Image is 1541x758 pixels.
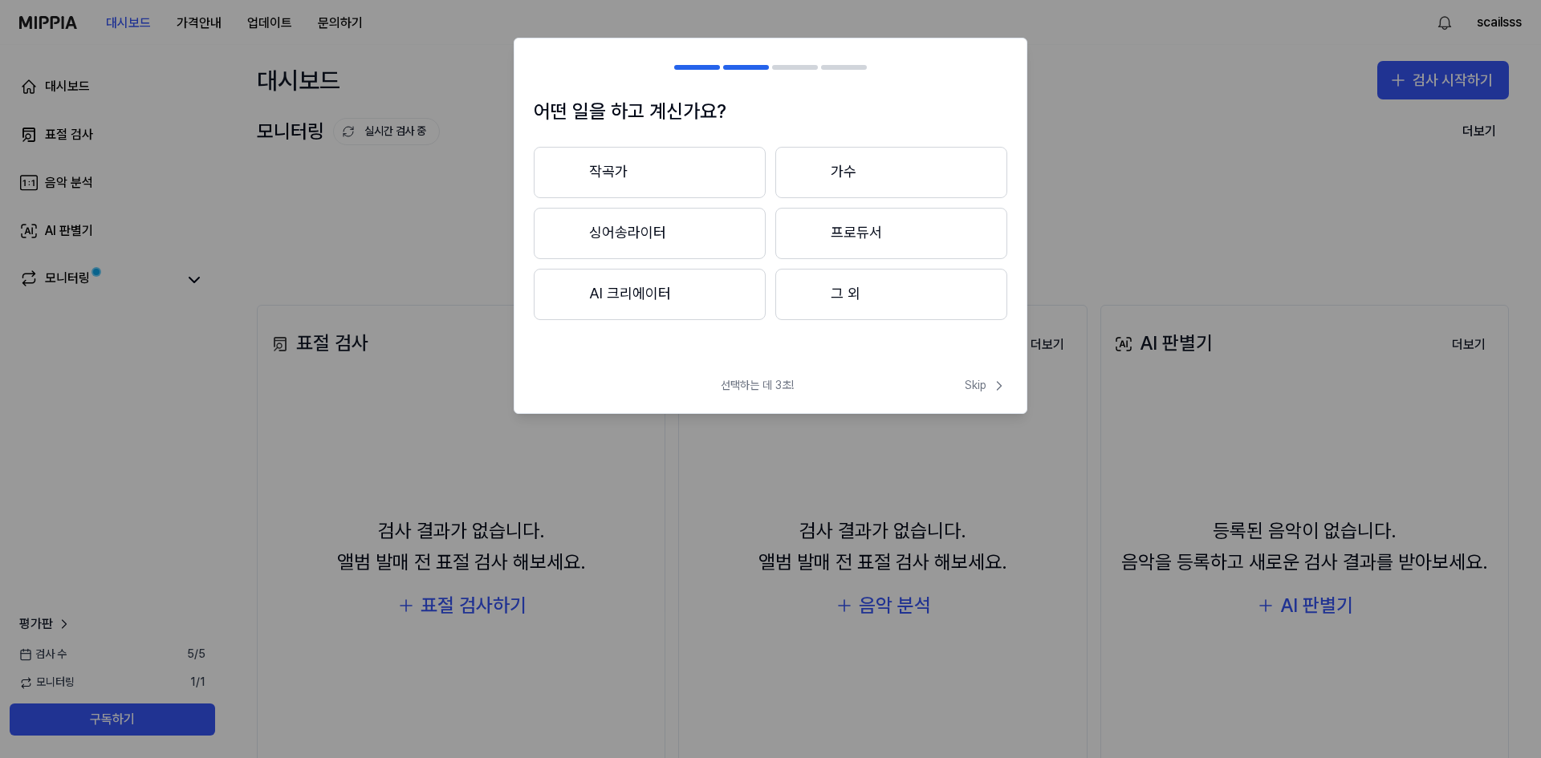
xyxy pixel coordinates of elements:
span: Skip [965,378,1007,394]
button: AI 크리에이터 [534,269,766,320]
button: 가수 [775,147,1007,198]
button: 작곡가 [534,147,766,198]
button: 프로듀서 [775,208,1007,259]
button: 싱어송라이터 [534,208,766,259]
button: 그 외 [775,269,1007,320]
h1: 어떤 일을 하고 계신가요? [534,96,1007,127]
span: 선택하는 데 3초! [721,378,794,394]
button: Skip [962,378,1007,394]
